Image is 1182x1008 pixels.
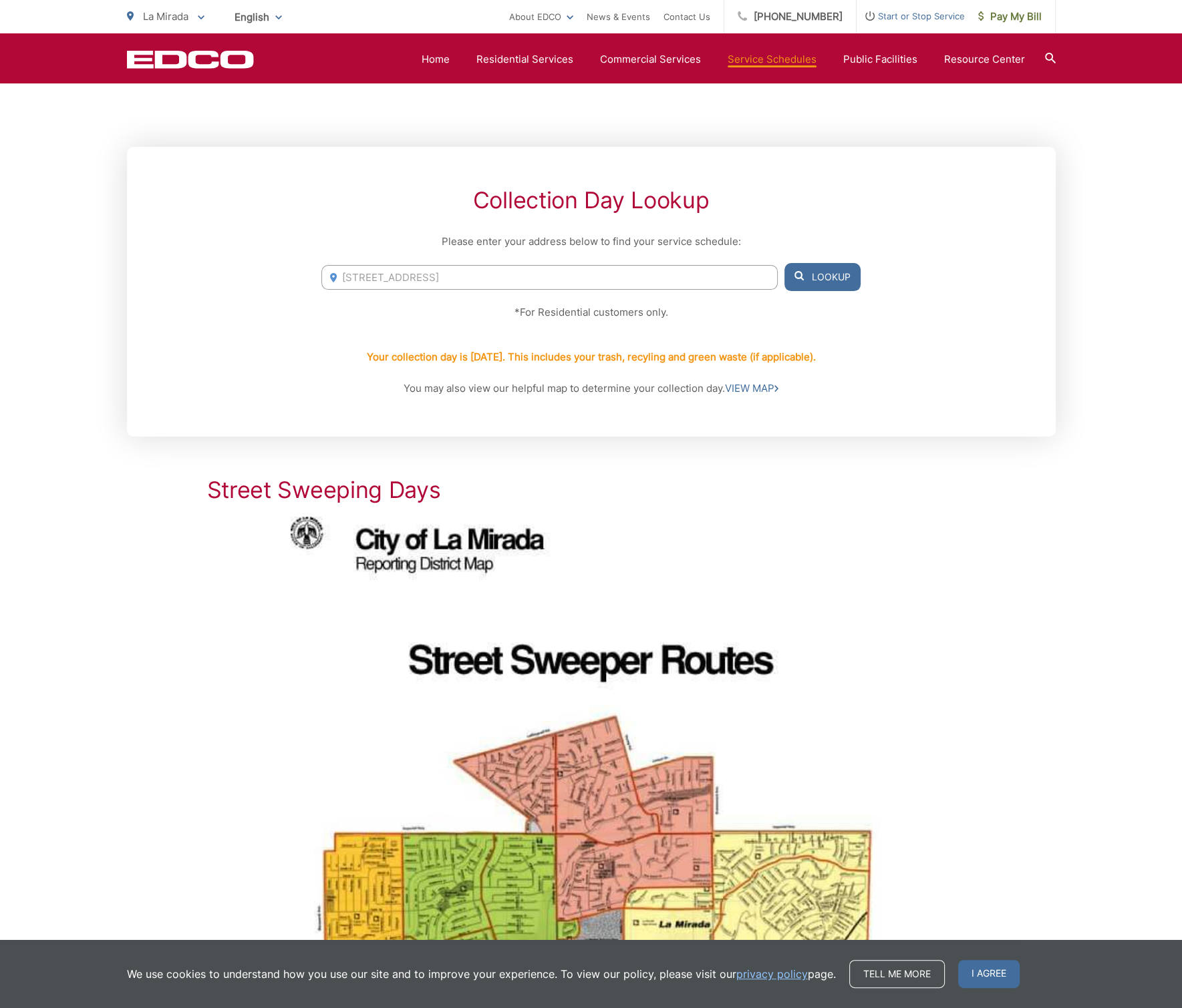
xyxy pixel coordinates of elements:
[509,9,573,25] a: About EDCO
[736,966,808,982] a: privacy policy
[225,5,292,29] span: English
[321,187,860,214] h2: Collection Day Lookup
[600,51,701,67] a: Commercial Services
[321,234,860,250] p: Please enter your address below to find your service schedule:
[728,51,817,67] a: Service Schedules
[849,960,945,988] a: Tell me more
[725,381,778,397] a: VIEW MAP
[367,349,816,365] p: Your collection day is [DATE]. This includes your trash, recyling and green waste (if applicable).
[843,51,917,67] a: Public Facilities
[958,960,1020,988] span: I agree
[321,381,860,397] p: You may also view our helpful map to determine your collection day.
[784,263,861,291] button: Lookup
[143,10,188,23] span: La Mirada
[321,265,777,290] input: Enter Address
[207,477,976,503] h2: Street Sweeping Days
[127,50,254,69] a: EDCD logo. Return to the homepage.
[422,51,450,67] a: Home
[944,51,1025,67] a: Resource Center
[978,9,1042,25] span: Pay My Bill
[321,304,860,320] p: *For Residential customers only.
[127,966,836,982] p: We use cookies to understand how you use our site and to improve your experience. To view our pol...
[587,9,650,25] a: News & Events
[476,51,573,67] a: Residential Services
[663,9,710,25] a: Contact Us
